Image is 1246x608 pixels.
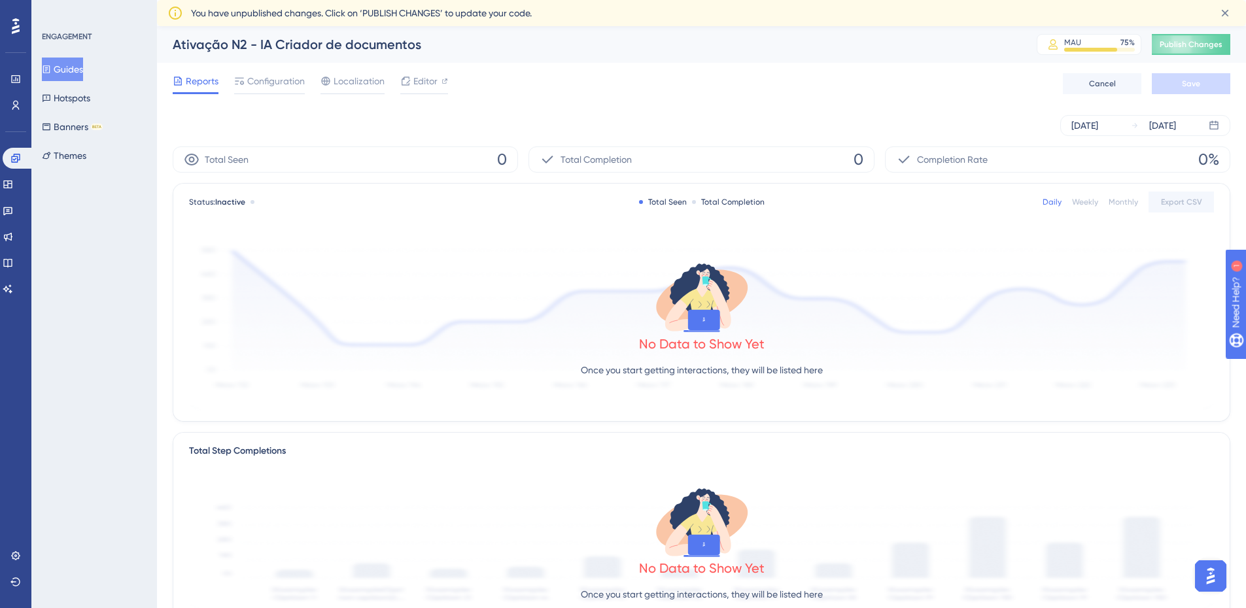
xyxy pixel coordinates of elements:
button: Cancel [1063,73,1141,94]
span: Save [1182,78,1200,89]
button: Save [1152,73,1230,94]
span: Export CSV [1161,197,1202,207]
span: Configuration [247,73,305,89]
span: Completion Rate [917,152,988,167]
button: Hotspots [42,86,90,110]
span: Publish Changes [1160,39,1222,50]
p: Once you start getting interactions, they will be listed here [581,586,823,602]
div: ENGAGEMENT [42,31,92,42]
div: [DATE] [1149,118,1176,133]
div: Daily [1043,197,1062,207]
div: Total Completion [692,197,765,207]
div: Monthly [1109,197,1138,207]
span: Cancel [1089,78,1116,89]
span: Status: [189,197,245,207]
div: 75 % [1120,37,1135,48]
button: Guides [42,58,83,81]
div: Total Seen [639,197,687,207]
span: Reports [186,73,218,89]
iframe: UserGuiding AI Assistant Launcher [1191,556,1230,596]
span: Total Seen [205,152,249,167]
p: Once you start getting interactions, they will be listed here [581,362,823,378]
span: 0% [1198,149,1219,170]
button: Export CSV [1149,192,1214,212]
div: No Data to Show Yet [639,335,765,353]
span: Inactive [215,197,245,207]
div: No Data to Show Yet [639,559,765,577]
div: [DATE] [1071,118,1098,133]
div: 1 [91,7,95,17]
div: MAU [1064,37,1081,48]
div: Ativação N2 - IA Criador de documentos [173,35,1004,54]
button: Themes [42,144,86,167]
span: You have unpublished changes. Click on ‘PUBLISH CHANGES’ to update your code. [191,5,532,21]
span: Localization [334,73,385,89]
div: Weekly [1072,197,1098,207]
div: BETA [91,124,103,130]
span: 0 [497,149,507,170]
button: BannersBETA [42,115,103,139]
div: Total Step Completions [189,443,286,459]
span: 0 [854,149,863,170]
span: Editor [413,73,438,89]
span: Need Help? [31,3,82,19]
button: Publish Changes [1152,34,1230,55]
span: Total Completion [561,152,632,167]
